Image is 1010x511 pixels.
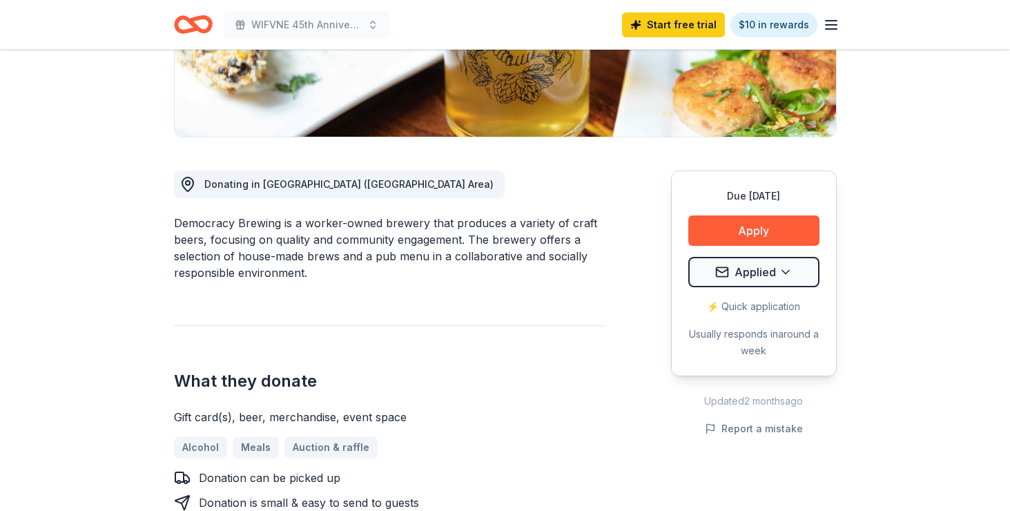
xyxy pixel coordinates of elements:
[688,326,819,359] div: Usually responds in around a week
[199,494,419,511] div: Donation is small & easy to send to guests
[174,409,605,425] div: Gift card(s), beer, merchandise, event space
[730,12,817,37] a: $10 in rewards
[735,263,776,281] span: Applied
[671,393,837,409] div: Updated 2 months ago
[284,436,378,459] a: Auction & raffle
[174,370,605,392] h2: What they donate
[233,436,279,459] a: Meals
[688,298,819,315] div: ⚡️ Quick application
[251,17,362,33] span: WIFVNE 45th Anniversary Annual Meeting & Conference
[174,8,213,41] a: Home
[224,11,389,39] button: WIFVNE 45th Anniversary Annual Meeting & Conference
[174,436,227,459] a: Alcohol
[688,257,819,287] button: Applied
[204,178,494,190] span: Donating in [GEOGRAPHIC_DATA] ([GEOGRAPHIC_DATA] Area)
[199,470,340,486] div: Donation can be picked up
[688,215,819,246] button: Apply
[622,12,725,37] a: Start free trial
[174,215,605,281] div: Democracy Brewing is a worker-owned brewery that produces a variety of craft beers, focusing on q...
[688,188,819,204] div: Due [DATE]
[705,421,803,437] button: Report a mistake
